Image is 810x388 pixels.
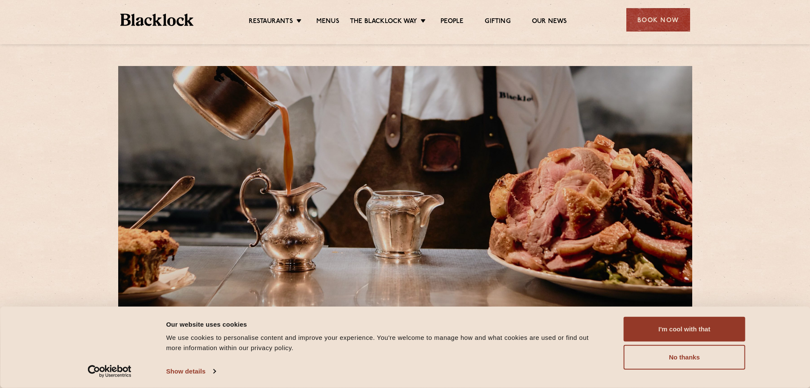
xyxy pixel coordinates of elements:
[120,14,194,26] img: BL_Textured_Logo-footer-cropped.svg
[532,17,567,27] a: Our News
[624,345,745,370] button: No thanks
[166,333,605,353] div: We use cookies to personalise content and improve your experience. You're welcome to manage how a...
[441,17,463,27] a: People
[166,365,216,378] a: Show details
[166,319,605,329] div: Our website uses cookies
[249,17,293,27] a: Restaurants
[72,365,147,378] a: Usercentrics Cookiebot - opens in a new window
[350,17,417,27] a: The Blacklock Way
[485,17,510,27] a: Gifting
[316,17,339,27] a: Menus
[624,317,745,342] button: I'm cool with that
[626,8,690,32] div: Book Now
